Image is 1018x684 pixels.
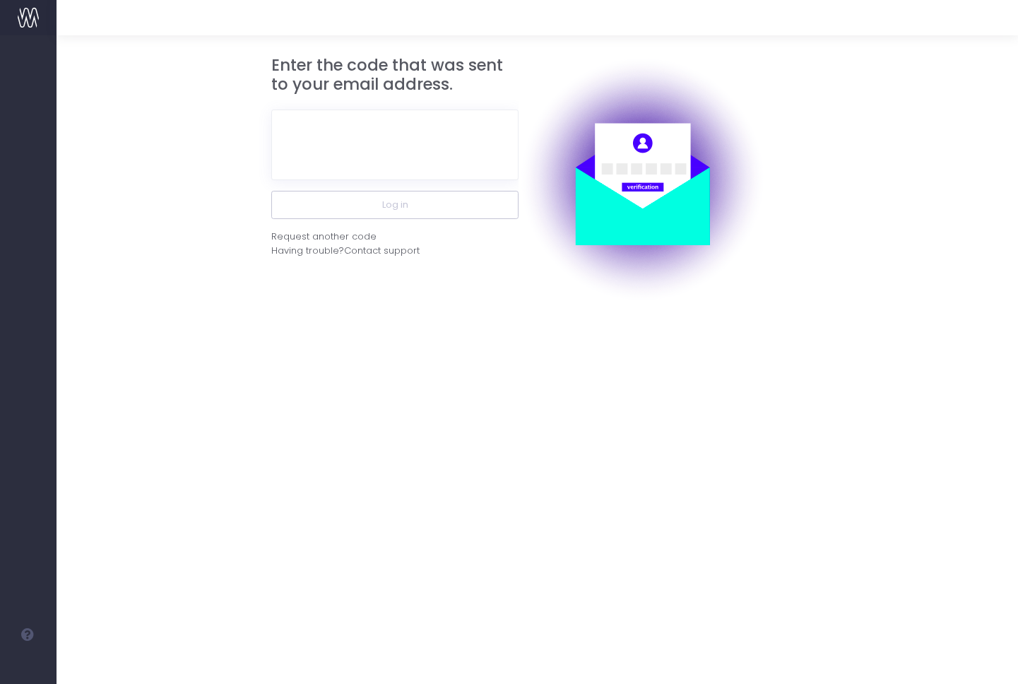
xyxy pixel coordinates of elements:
button: Log in [271,191,519,219]
div: Request another code [271,230,377,244]
div: Having trouble? [271,244,519,258]
img: images/default_profile_image.png [18,656,39,677]
h3: Enter the code that was sent to your email address. [271,56,519,95]
span: Contact support [344,244,420,258]
img: auth.png [519,56,766,303]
